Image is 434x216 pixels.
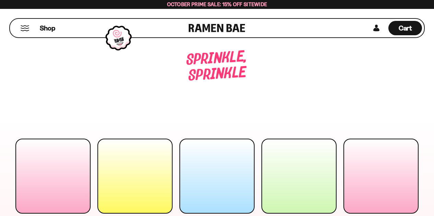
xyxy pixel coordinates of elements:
span: Cart [399,24,412,32]
div: Cart [388,19,422,37]
button: Mobile Menu Trigger [20,25,30,31]
span: October Prime Sale: 15% off Sitewide [167,1,267,8]
a: Shop [40,21,55,35]
span: Shop [40,24,55,33]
